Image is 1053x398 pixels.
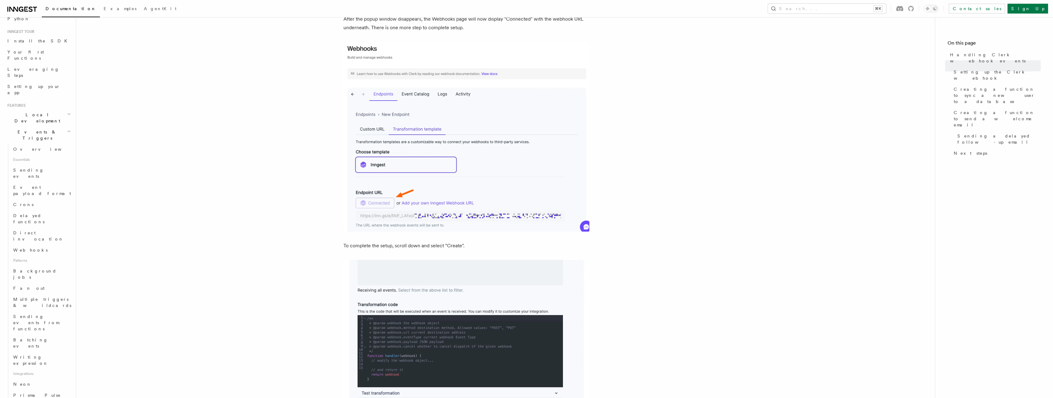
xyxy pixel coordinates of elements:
span: Local Development [5,112,67,124]
a: Setting up the Clerk webhook [951,66,1041,84]
a: Documentation [42,2,100,17]
span: Inngest tour [5,29,34,34]
span: Install the SDK [7,38,71,43]
a: Creating a function to sync a new user to a database [951,84,1041,107]
a: Sending events [11,165,72,182]
button: Local Development [5,109,72,126]
a: Examples [100,2,140,17]
span: Neon [13,382,32,387]
span: Background jobs [13,269,57,280]
span: Sending events [13,168,44,179]
a: Delayed functions [11,210,72,227]
a: Setting up your app [5,81,72,98]
a: Multiple triggers & wildcards [11,294,72,311]
span: Setting up the Clerk webhook [954,69,1041,81]
span: Fan out [13,286,45,291]
span: Sending events from functions [13,314,59,331]
span: Overview [13,147,77,152]
kbd: ⌘K [874,6,882,12]
a: Webhooks [11,245,72,256]
span: Batching events [13,337,48,348]
span: Handling Clerk webhook events [950,52,1041,64]
span: Leveraging Steps [7,67,59,78]
a: Direct invocation [11,227,72,245]
a: Event payload format [11,182,72,199]
a: Next steps [951,148,1041,159]
p: After the popup window disappears, the Webhooks page will now display "Connected" with the webhoo... [343,15,589,32]
span: Event payload format [13,185,71,196]
span: Creating a function to send a welcome email [954,109,1041,128]
a: Contact sales [949,4,1005,14]
span: Creating a function to sync a new user to a database [954,86,1041,105]
a: Crons [11,199,72,210]
p: To complete the setup, scroll down and select "Create". [343,241,589,250]
a: AgentKit [140,2,180,17]
span: Python [7,16,30,21]
span: Crons [13,202,34,207]
a: Fan out [11,283,72,294]
span: Features [5,103,26,108]
span: Setting up your app [7,84,60,95]
button: Search...⌘K [768,4,886,14]
span: Your first Functions [7,50,44,61]
span: Examples [104,6,137,11]
a: Background jobs [11,265,72,283]
button: Events & Triggers [5,126,72,144]
span: Multiple triggers & wildcards [13,297,71,308]
a: Neon [11,379,72,390]
img: The Webhooks page in the Clerk Dashboard showing a connected Inngest account. A red arrow points ... [343,42,589,231]
h4: On this page [948,39,1041,49]
a: Install the SDK [5,35,72,46]
span: Next steps [954,150,987,156]
span: Sending a delayed follow-up email [957,133,1041,145]
a: Python [5,13,72,24]
span: Writing expression [13,355,48,366]
span: Delayed functions [13,213,45,224]
a: Sign Up [1007,4,1048,14]
span: Direct invocation [13,230,64,241]
span: Events & Triggers [5,129,67,141]
a: Overview [11,144,72,155]
a: Leveraging Steps [5,64,72,81]
span: Patterns [11,256,72,265]
span: Webhooks [13,248,48,253]
button: Toggle dark mode [924,5,939,12]
span: Prisma Pulse [13,393,61,398]
span: Essentials [11,155,72,165]
span: Documentation [46,6,96,11]
a: Batching events [11,334,72,352]
a: Handling Clerk webhook events [948,49,1041,66]
span: AgentKit [144,6,176,11]
a: Creating a function to send a welcome email [951,107,1041,130]
a: Sending a delayed follow-up email [955,130,1041,148]
span: Integrations [11,369,72,379]
a: Sending events from functions [11,311,72,334]
a: Your first Functions [5,46,72,64]
a: Writing expression [11,352,72,369]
